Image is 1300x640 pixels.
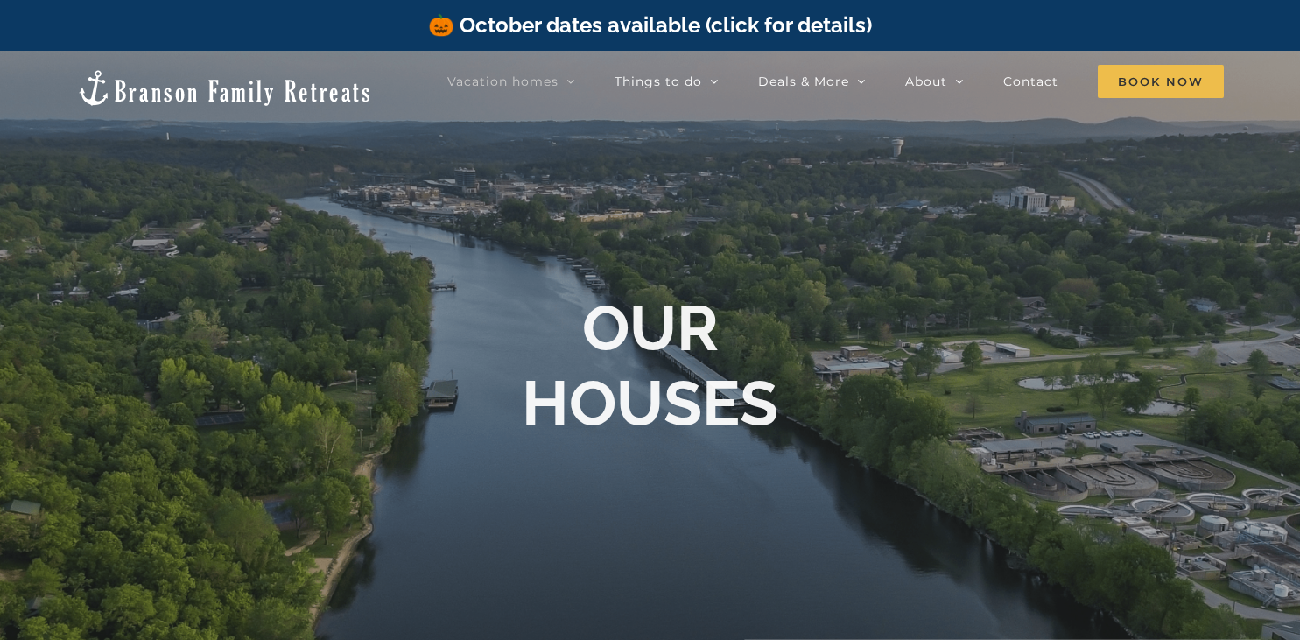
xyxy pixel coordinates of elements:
span: Deals & More [758,75,849,88]
img: Branson Family Retreats Logo [76,68,373,108]
a: Vacation homes [447,64,575,99]
span: About [905,75,947,88]
span: Book Now [1098,65,1224,98]
a: Contact [1003,64,1058,99]
span: Things to do [615,75,702,88]
nav: Main Menu [447,64,1224,99]
span: Vacation homes [447,75,559,88]
a: 🎃 October dates available (click for details) [428,12,872,38]
a: Deals & More [758,64,866,99]
a: Things to do [615,64,719,99]
a: About [905,64,964,99]
span: Contact [1003,75,1058,88]
a: Book Now [1098,64,1224,99]
b: OUR HOUSES [522,291,778,440]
